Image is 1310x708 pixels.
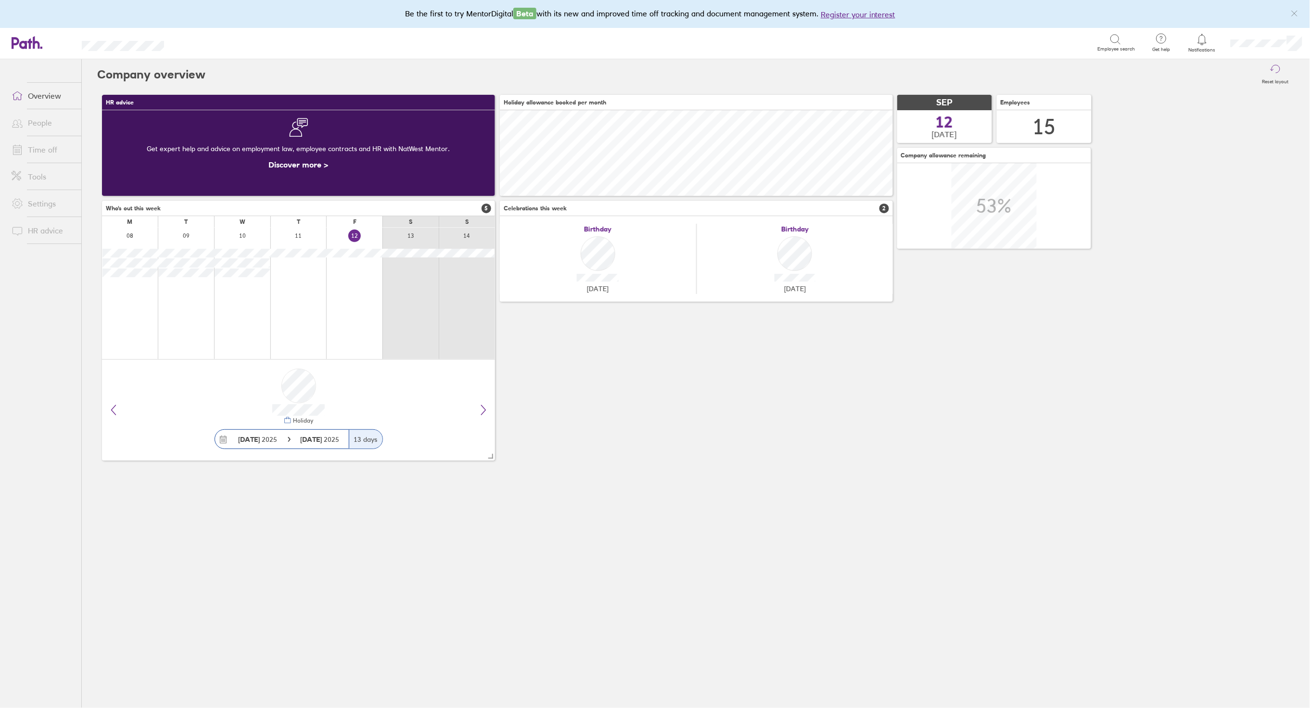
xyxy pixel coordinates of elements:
div: Holiday [292,417,314,424]
button: Register your interest [821,9,895,20]
strong: [DATE] [239,435,260,444]
div: Be the first to try MentorDigital with its new and improved time off tracking and document manage... [405,8,905,20]
a: People [4,113,81,132]
span: Employees [1001,99,1030,106]
div: T [184,219,188,225]
span: [DATE] [784,285,806,293]
button: Reset layout [1257,59,1295,90]
div: Get expert help and advice on employment law, employee contracts and HR with NatWest Mentor. [110,137,487,160]
span: 12 [936,115,954,130]
a: Overview [4,86,81,105]
span: Employee search [1098,46,1135,52]
a: Discover more > [269,160,329,169]
div: S [466,219,469,225]
span: Who's out this week [106,205,161,212]
div: S [409,219,413,225]
span: 2025 [239,436,278,443]
span: Holiday allowance booked per month [504,99,606,106]
span: [DATE] [587,285,609,293]
div: M [127,219,132,225]
span: HR advice [106,99,134,106]
a: Settings [4,194,81,213]
span: 2 [879,204,889,213]
span: SEP [937,98,953,108]
a: Time off [4,140,81,159]
span: Birthday [584,225,611,233]
span: Birthday [781,225,809,233]
span: Celebrations this week [504,205,567,212]
div: T [297,219,300,225]
div: F [353,219,356,225]
div: 13 days [349,430,382,449]
div: W [240,219,245,225]
a: Tools [4,167,81,186]
span: Notifications [1187,47,1218,53]
span: 2025 [301,436,340,443]
a: HR advice [4,221,81,240]
div: 15 [1033,115,1056,139]
h2: Company overview [97,59,205,90]
div: Search [190,38,215,47]
span: Beta [513,8,536,19]
span: Get help [1146,47,1177,52]
span: Company allowance remaining [901,152,986,159]
label: Reset layout [1257,76,1295,85]
span: [DATE] [932,130,957,139]
span: 5 [482,204,491,213]
strong: [DATE] [301,435,324,444]
a: Notifications [1187,33,1218,53]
